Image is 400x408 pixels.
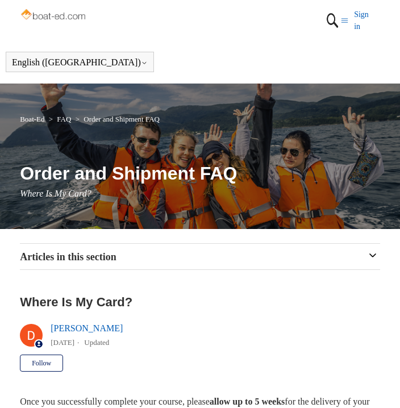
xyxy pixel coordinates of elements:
[47,115,73,123] li: FAQ
[57,115,71,123] a: FAQ
[51,338,74,347] time: 04/15/2024, 16:31
[210,397,285,406] strong: allow up to 5 weeks
[20,7,88,24] img: Boat-Ed Help Center home page
[84,338,109,347] li: Updated
[84,115,160,123] a: Order and Shipment FAQ
[20,160,380,187] h1: Order and Shipment FAQ
[20,251,116,263] span: Articles in this section
[20,189,91,198] span: Where Is My Card?
[362,370,391,399] div: Live chat
[20,115,47,123] li: Boat-Ed
[12,57,148,68] button: English ([GEOGRAPHIC_DATA])
[324,9,341,32] img: 01HZPCYTXV3JW8MJV9VD7EMK0H
[20,115,44,123] a: Boat-Ed
[20,293,132,311] h2: Where Is My Card?
[73,115,160,123] li: Order and Shipment FAQ
[341,9,348,32] button: Toggle navigation menu
[354,9,380,32] a: Sign in
[20,355,63,372] button: Follow Article
[51,323,123,333] a: [PERSON_NAME]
